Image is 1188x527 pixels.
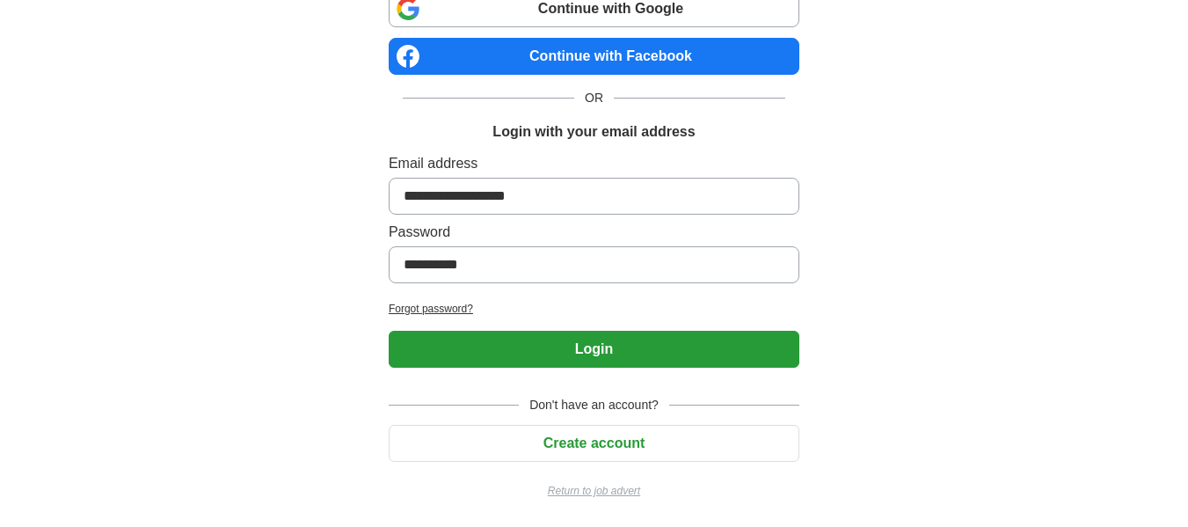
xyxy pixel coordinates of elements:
label: Email address [389,153,799,174]
label: Password [389,222,799,243]
h1: Login with your email address [492,121,695,143]
a: Return to job advert [389,483,799,499]
button: Create account [389,425,799,462]
button: Login [389,331,799,368]
a: Forgot password? [389,301,799,317]
a: Create account [389,436,799,450]
a: Continue with Facebook [389,38,799,75]
span: OR [574,89,614,107]
span: Don't have an account? [519,396,669,414]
